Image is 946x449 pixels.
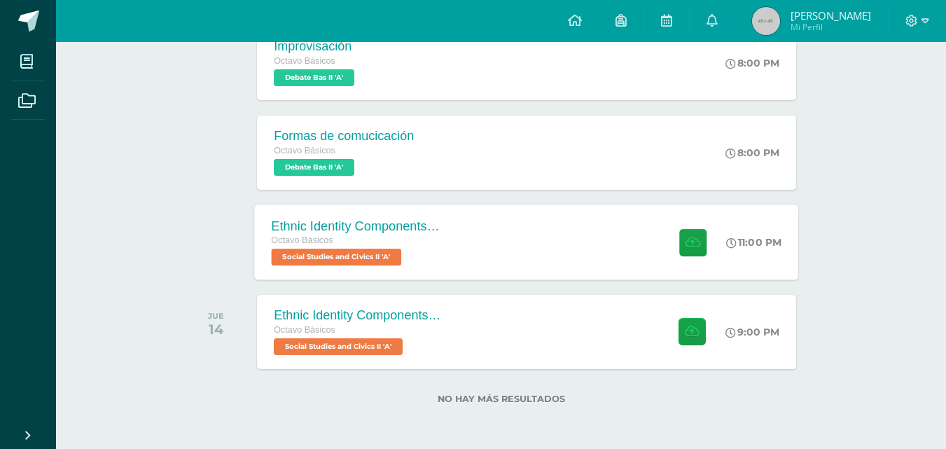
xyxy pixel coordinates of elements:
[272,235,333,245] span: Octavo Básicos
[274,129,414,144] div: Formas de comucicación
[725,326,779,338] div: 9:00 PM
[274,338,403,355] span: Social Studies and Civics II 'A'
[274,325,335,335] span: Octavo Básicos
[272,249,402,265] span: Social Studies and Civics II 'A'
[727,236,782,249] div: 11:00 PM
[274,39,358,54] div: Improvisación
[274,56,335,66] span: Octavo Básicos
[274,69,354,86] span: Debate Bas II 'A'
[791,21,871,33] span: Mi Perfil
[208,321,224,338] div: 14
[791,8,871,22] span: [PERSON_NAME]
[274,308,442,323] div: Ethnic Identity Components and Development - Research
[725,146,779,159] div: 8:00 PM
[725,57,779,69] div: 8:00 PM
[184,394,818,404] label: No hay más resultados
[752,7,780,35] img: 45x45
[208,311,224,321] div: JUE
[274,146,335,156] span: Octavo Básicos
[272,219,441,233] div: Ethnic Identity Components and Development
[274,159,354,176] span: Debate Bas II 'A'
